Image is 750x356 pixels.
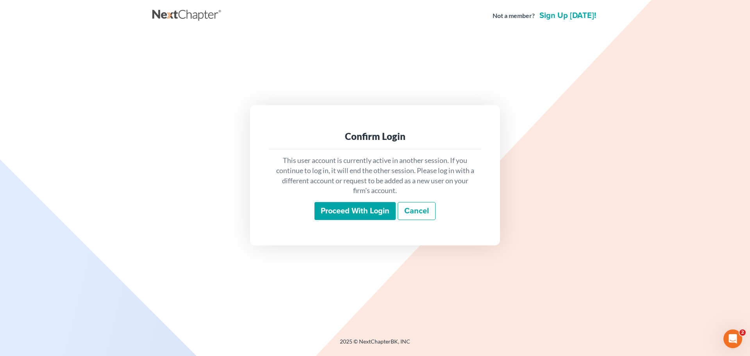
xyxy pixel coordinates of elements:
[493,11,535,20] strong: Not a member?
[152,338,598,352] div: 2025 © NextChapterBK, INC
[739,329,746,336] span: 2
[538,12,598,20] a: Sign up [DATE]!
[275,156,475,196] p: This user account is currently active in another session. If you continue to log in, it will end ...
[314,202,396,220] input: Proceed with login
[275,130,475,143] div: Confirm Login
[723,329,742,348] iframe: Intercom live chat
[398,202,436,220] a: Cancel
